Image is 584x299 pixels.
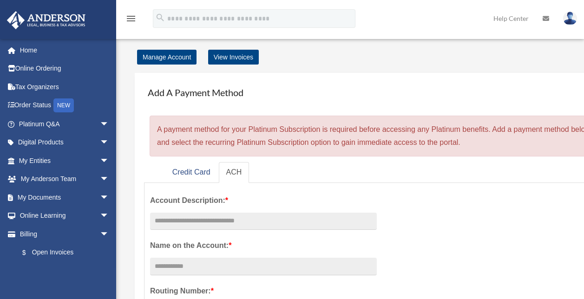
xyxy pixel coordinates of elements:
[150,285,377,298] label: Routing Number:
[27,247,32,259] span: $
[7,133,123,152] a: Digital Productsarrow_drop_down
[7,96,123,115] a: Order StatusNEW
[137,50,197,65] a: Manage Account
[7,151,123,170] a: My Entitiesarrow_drop_down
[13,262,123,280] a: Past Invoices
[125,13,137,24] i: menu
[100,188,118,207] span: arrow_drop_down
[208,50,259,65] a: View Invoices
[155,13,165,23] i: search
[150,194,377,207] label: Account Description:
[13,243,123,262] a: $Open Invoices
[7,115,123,133] a: Platinum Q&Aarrow_drop_down
[7,170,123,188] a: My Anderson Teamarrow_drop_down
[53,98,74,112] div: NEW
[7,207,123,225] a: Online Learningarrow_drop_down
[7,41,123,59] a: Home
[100,133,118,152] span: arrow_drop_down
[7,59,123,78] a: Online Ordering
[100,170,118,189] span: arrow_drop_down
[100,207,118,226] span: arrow_drop_down
[4,11,88,29] img: Anderson Advisors Platinum Portal
[7,225,123,243] a: Billingarrow_drop_down
[150,239,377,252] label: Name on the Account:
[563,12,577,25] img: User Pic
[7,78,123,96] a: Tax Organizers
[7,188,123,207] a: My Documentsarrow_drop_down
[100,225,118,244] span: arrow_drop_down
[219,162,249,183] a: ACH
[125,16,137,24] a: menu
[100,115,118,134] span: arrow_drop_down
[100,151,118,170] span: arrow_drop_down
[165,162,218,183] a: Credit Card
